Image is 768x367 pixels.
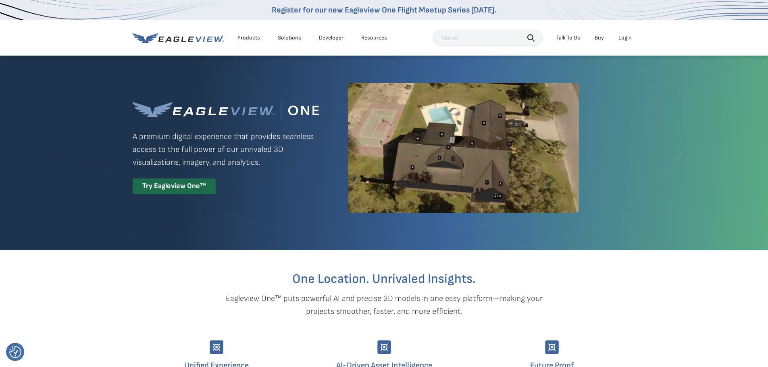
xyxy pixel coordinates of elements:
[139,273,630,286] h2: One Location. Unrivaled Insights.
[237,34,260,41] div: Products
[272,5,497,15] a: Register for our new Eagleview One Flight Meetup Series [DATE].
[377,340,391,354] img: Group-9744.svg
[278,34,301,41] div: Solutions
[618,34,632,41] div: Login
[319,34,343,41] a: Developer
[433,30,543,46] input: Search
[9,346,21,358] img: Revisit consent button
[133,130,319,169] p: A premium digital experience that provides seamless access to the full power of our unrivaled 3D ...
[9,346,21,358] button: Consent Preferences
[556,34,580,41] div: Talk To Us
[361,34,387,41] div: Resources
[212,292,557,318] p: Eagleview One™ puts powerful AI and precise 3D models in one easy platform—making your projects s...
[595,34,604,41] a: Buy
[133,178,216,194] div: Try Eagleview One™
[133,102,319,120] img: Eagleview One™
[545,340,559,354] img: Group-9744.svg
[210,340,223,354] img: Group-9744.svg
